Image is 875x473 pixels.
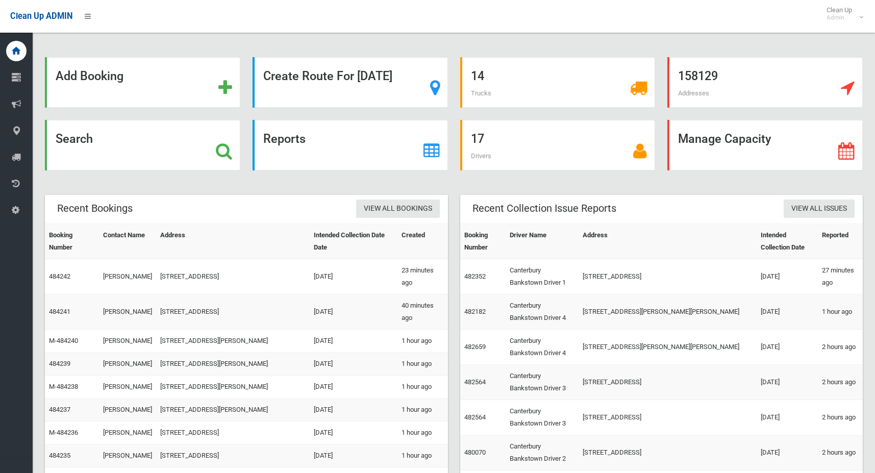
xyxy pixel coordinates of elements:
[156,330,310,353] td: [STREET_ADDRESS][PERSON_NAME]
[579,400,757,435] td: [STREET_ADDRESS]
[310,421,397,444] td: [DATE]
[10,11,72,21] span: Clean Up ADMIN
[263,132,306,146] strong: Reports
[156,399,310,421] td: [STREET_ADDRESS][PERSON_NAME]
[253,120,448,170] a: Reports
[464,413,486,421] a: 482564
[579,259,757,294] td: [STREET_ADDRESS]
[506,330,579,365] td: Canterbury Bankstown Driver 4
[49,429,78,436] a: M-484236
[464,378,486,386] a: 482564
[397,376,448,399] td: 1 hour ago
[821,6,862,21] span: Clean Up
[464,272,486,280] a: 482352
[471,69,484,83] strong: 14
[757,259,818,294] td: [DATE]
[45,224,99,259] th: Booking Number
[253,57,448,108] a: Create Route For [DATE]
[310,444,397,467] td: [DATE]
[460,224,506,259] th: Booking Number
[310,353,397,376] td: [DATE]
[818,435,863,470] td: 2 hours ago
[471,132,484,146] strong: 17
[99,353,156,376] td: [PERSON_NAME]
[464,308,486,315] a: 482182
[310,376,397,399] td: [DATE]
[757,400,818,435] td: [DATE]
[397,330,448,353] td: 1 hour ago
[757,365,818,400] td: [DATE]
[784,200,855,218] a: View All Issues
[506,224,579,259] th: Driver Name
[49,406,70,413] a: 484237
[460,120,656,170] a: 17 Drivers
[99,444,156,467] td: [PERSON_NAME]
[397,224,448,259] th: Created
[757,435,818,470] td: [DATE]
[49,272,70,280] a: 484242
[579,435,757,470] td: [STREET_ADDRESS]
[397,353,448,376] td: 1 hour ago
[397,259,448,294] td: 23 minutes ago
[678,89,709,97] span: Addresses
[356,200,440,218] a: View All Bookings
[464,343,486,351] a: 482659
[49,452,70,459] a: 484235
[397,444,448,467] td: 1 hour ago
[678,69,718,83] strong: 158129
[471,89,491,97] span: Trucks
[506,435,579,470] td: Canterbury Bankstown Driver 2
[156,224,310,259] th: Address
[49,383,78,390] a: M-484238
[45,120,240,170] a: Search
[757,330,818,365] td: [DATE]
[506,400,579,435] td: Canterbury Bankstown Driver 3
[99,294,156,330] td: [PERSON_NAME]
[310,224,397,259] th: Intended Collection Date Date
[156,376,310,399] td: [STREET_ADDRESS][PERSON_NAME]
[667,120,863,170] a: Manage Capacity
[156,259,310,294] td: [STREET_ADDRESS]
[667,57,863,108] a: 158129 Addresses
[579,224,757,259] th: Address
[156,421,310,444] td: [STREET_ADDRESS]
[506,259,579,294] td: Canterbury Bankstown Driver 1
[263,69,392,83] strong: Create Route For [DATE]
[49,337,78,344] a: M-484240
[827,14,852,21] small: Admin
[156,444,310,467] td: [STREET_ADDRESS]
[156,353,310,376] td: [STREET_ADDRESS][PERSON_NAME]
[397,399,448,421] td: 1 hour ago
[49,308,70,315] a: 484241
[506,294,579,330] td: Canterbury Bankstown Driver 4
[397,421,448,444] td: 1 hour ago
[156,294,310,330] td: [STREET_ADDRESS]
[579,365,757,400] td: [STREET_ADDRESS]
[471,152,491,160] span: Drivers
[464,449,486,456] a: 480070
[99,399,156,421] td: [PERSON_NAME]
[579,330,757,365] td: [STREET_ADDRESS][PERSON_NAME][PERSON_NAME]
[310,399,397,421] td: [DATE]
[56,69,123,83] strong: Add Booking
[818,259,863,294] td: 27 minutes ago
[460,198,629,218] header: Recent Collection Issue Reports
[818,330,863,365] td: 2 hours ago
[99,224,156,259] th: Contact Name
[460,57,656,108] a: 14 Trucks
[99,330,156,353] td: [PERSON_NAME]
[99,376,156,399] td: [PERSON_NAME]
[310,259,397,294] td: [DATE]
[757,224,818,259] th: Intended Collection Date
[757,294,818,330] td: [DATE]
[45,57,240,108] a: Add Booking
[310,294,397,330] td: [DATE]
[49,360,70,367] a: 484239
[397,294,448,330] td: 40 minutes ago
[310,330,397,353] td: [DATE]
[818,400,863,435] td: 2 hours ago
[818,294,863,330] td: 1 hour ago
[818,365,863,400] td: 2 hours ago
[45,198,145,218] header: Recent Bookings
[99,421,156,444] td: [PERSON_NAME]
